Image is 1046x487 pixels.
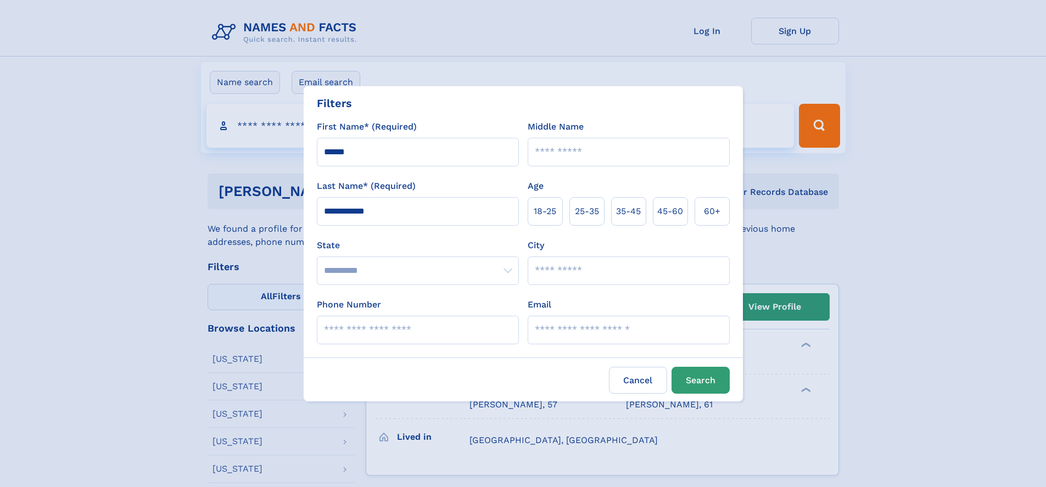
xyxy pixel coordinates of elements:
[528,298,551,311] label: Email
[317,298,381,311] label: Phone Number
[317,120,417,133] label: First Name* (Required)
[534,205,556,218] span: 18‑25
[317,239,519,252] label: State
[575,205,599,218] span: 25‑35
[317,180,416,193] label: Last Name* (Required)
[317,95,352,111] div: Filters
[657,205,683,218] span: 45‑60
[528,239,544,252] label: City
[616,205,641,218] span: 35‑45
[528,120,584,133] label: Middle Name
[672,367,730,394] button: Search
[528,180,544,193] label: Age
[609,367,667,394] label: Cancel
[704,205,720,218] span: 60+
